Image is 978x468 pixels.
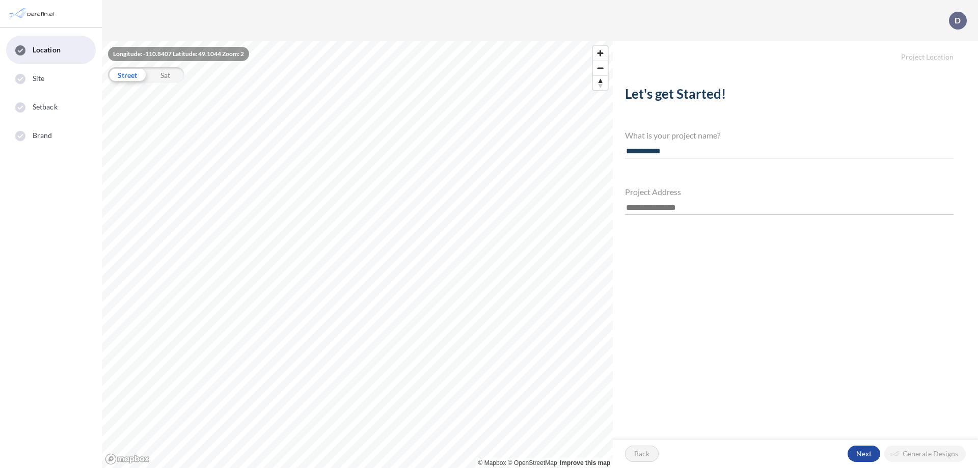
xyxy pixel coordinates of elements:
[102,41,613,468] canvas: Map
[560,459,610,466] a: Improve this map
[955,16,961,25] p: D
[613,41,978,62] h5: Project Location
[625,130,954,140] h4: What is your project name?
[33,130,52,141] span: Brand
[856,449,872,459] p: Next
[625,187,954,197] h4: Project Address
[108,67,146,82] div: Street
[593,76,608,90] span: Reset bearing to north
[478,459,506,466] a: Mapbox
[33,73,44,84] span: Site
[848,446,880,462] button: Next
[146,67,184,82] div: Sat
[108,47,249,61] div: Longitude: -110.8407 Latitude: 49.1044 Zoom: 2
[593,61,608,75] button: Zoom out
[508,459,557,466] a: OpenStreetMap
[625,86,954,106] h2: Let's get Started!
[593,46,608,61] button: Zoom in
[8,4,57,23] img: Parafin
[33,45,61,55] span: Location
[593,75,608,90] button: Reset bearing to north
[33,102,58,112] span: Setback
[105,453,150,465] a: Mapbox homepage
